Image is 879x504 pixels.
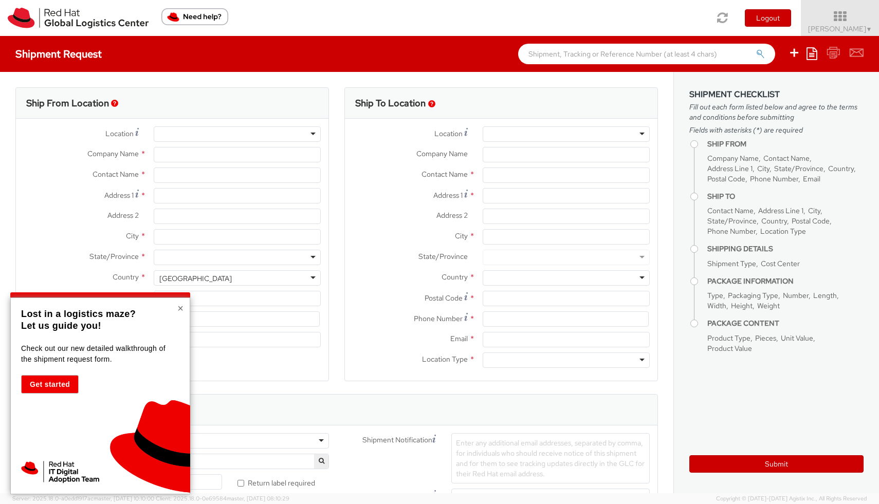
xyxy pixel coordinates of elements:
[707,291,723,300] span: Type
[21,343,177,365] p: Check out our new detailed walkthrough of the shipment request form.
[763,154,810,163] span: Contact Name
[26,98,109,108] h3: Ship From Location
[707,320,864,327] h4: Package Content
[689,102,864,122] span: Fill out each form listed below and agree to the terms and conditions before submitting
[518,44,775,64] input: Shipment, Tracking or Reference Number (at least 4 chars)
[21,375,79,394] button: Get started
[107,211,139,220] span: Address 2
[707,227,756,236] span: Phone Number
[689,455,864,473] button: Submit
[425,293,463,303] span: Postal Code
[21,321,101,331] strong: Let us guide you!
[803,174,820,183] span: Email
[422,170,468,179] span: Contact Name
[156,495,289,502] span: Client: 2025.18.0-0e69584
[707,174,745,183] span: Postal Code
[707,245,864,253] h4: Shipping Details
[758,206,803,215] span: Address Line 1
[15,48,102,60] h4: Shipment Request
[93,170,139,179] span: Contact Name
[237,476,317,488] label: Return label required
[761,216,787,226] span: Country
[792,216,830,226] span: Postal Code
[362,435,432,445] span: Shipment Notification
[455,231,468,240] span: City
[757,301,780,310] span: Weight
[355,98,426,108] h3: Ship To Location
[783,291,809,300] span: Number
[707,193,864,200] h4: Ship To
[689,125,864,135] span: Fields with asterisks (*) are required
[87,149,139,158] span: Company Name
[808,24,872,33] span: [PERSON_NAME]
[866,25,872,33] span: ▼
[750,174,798,183] span: Phone Number
[105,129,134,138] span: Location
[237,480,244,487] input: Return label required
[774,164,823,173] span: State/Province
[757,164,770,173] span: City
[159,273,232,284] div: [GEOGRAPHIC_DATA]
[8,8,149,28] img: rh-logistics-00dfa346123c4ec078e1.svg
[813,291,837,300] span: Length
[707,154,759,163] span: Company Name
[707,216,757,226] span: State/Province
[808,206,820,215] span: City
[422,354,468,364] span: Location Type
[126,231,139,240] span: City
[161,8,228,25] button: Need help?
[434,129,463,138] span: Location
[433,191,463,200] span: Address 1
[728,291,778,300] span: Packaging Type
[707,164,753,173] span: Address Line 1
[436,211,468,220] span: Address 2
[707,259,756,268] span: Shipment Type
[113,272,139,282] span: Country
[707,140,864,148] h4: Ship From
[416,149,468,158] span: Company Name
[227,495,289,502] span: master, [DATE] 08:10:29
[689,90,864,99] h3: Shipment Checklist
[745,9,791,27] button: Logout
[707,277,864,285] h4: Package Information
[450,334,468,343] span: Email
[89,252,139,261] span: State/Province
[418,252,468,261] span: State/Province
[755,333,776,343] span: Pieces
[94,495,154,502] span: master, [DATE] 10:10:00
[12,495,154,502] span: Server: 2025.18.0-a0edd1917ac
[456,438,645,478] span: Enter any additional email addresses, separated by comma, for individuals who should receive noti...
[760,227,806,236] span: Location Type
[707,333,750,343] span: Product Type
[21,309,136,319] strong: Lost in a logistics maze?
[104,191,134,200] span: Address 1
[707,301,726,310] span: Width
[761,259,800,268] span: Cost Center
[828,164,854,173] span: Country
[707,344,752,353] span: Product Value
[707,206,754,215] span: Contact Name
[731,301,753,310] span: Height
[402,491,431,500] span: Message
[716,495,867,503] span: Copyright © [DATE]-[DATE] Agistix Inc., All Rights Reserved
[177,303,184,313] button: Close
[442,272,468,282] span: Country
[781,333,813,343] span: Unit Value
[414,314,463,323] span: Phone Number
